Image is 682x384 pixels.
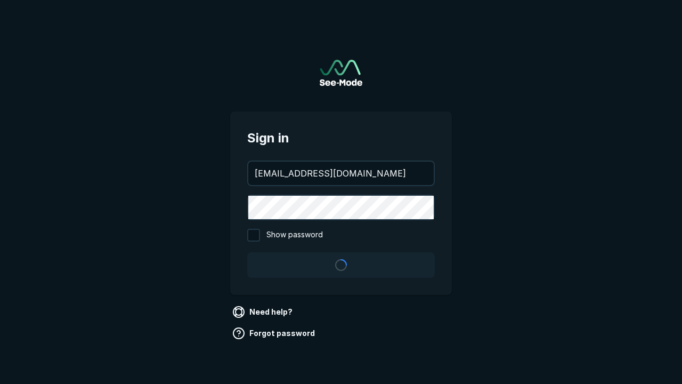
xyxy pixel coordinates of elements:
a: Need help? [230,303,297,321]
input: your@email.com [248,162,434,185]
a: Forgot password [230,325,319,342]
span: Show password [266,229,323,242]
a: Go to sign in [320,60,362,86]
span: Sign in [247,129,435,148]
img: See-Mode Logo [320,60,362,86]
